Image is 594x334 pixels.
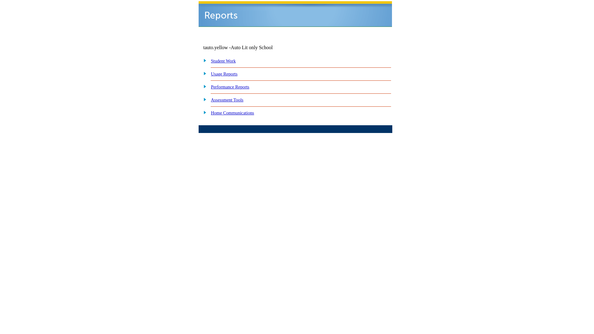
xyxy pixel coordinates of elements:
[211,58,236,63] a: Student Work
[200,71,207,76] img: plus.gif
[200,58,207,63] img: plus.gif
[200,109,207,115] img: plus.gif
[231,45,273,50] nobr: Auto Lit only School
[211,84,249,89] a: Performance Reports
[211,71,238,76] a: Usage Reports
[211,97,243,102] a: Assessment Tools
[203,45,317,50] td: tauto.yellow -
[211,110,254,115] a: Home Communications
[199,1,392,27] img: header
[200,83,207,89] img: plus.gif
[200,96,207,102] img: plus.gif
